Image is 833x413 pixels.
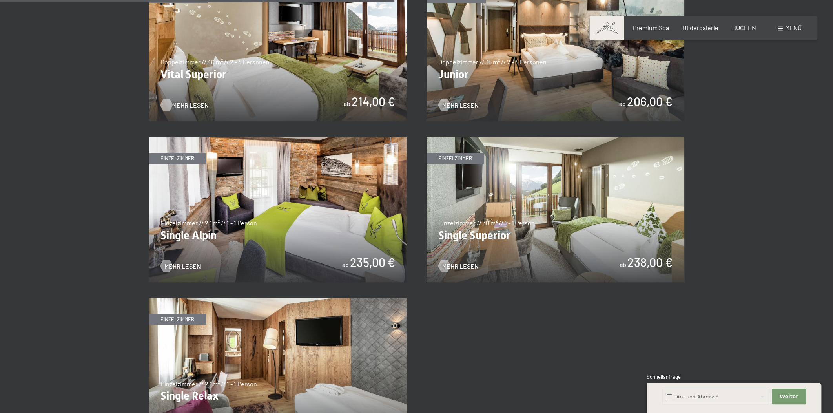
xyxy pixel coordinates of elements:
[149,137,407,142] a: Single Alpin
[442,101,479,110] span: Mehr Lesen
[732,24,756,31] a: BUCHEN
[442,262,479,270] span: Mehr Lesen
[438,262,479,270] a: Mehr Lesen
[149,298,407,303] a: Single Relax
[438,101,479,110] a: Mehr Lesen
[683,24,718,31] a: Bildergalerie
[772,389,806,405] button: Weiter
[160,262,201,270] a: Mehr Lesen
[427,137,685,282] img: Single Superior
[785,24,802,31] span: Menü
[164,262,201,270] span: Mehr Lesen
[427,137,685,142] a: Single Superior
[632,24,669,31] a: Premium Spa
[149,137,407,282] img: Single Alpin
[172,101,209,110] span: Mehr Lesen
[160,101,201,110] a: Mehr Lesen
[647,374,681,380] span: Schnellanfrage
[780,393,798,400] span: Weiter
